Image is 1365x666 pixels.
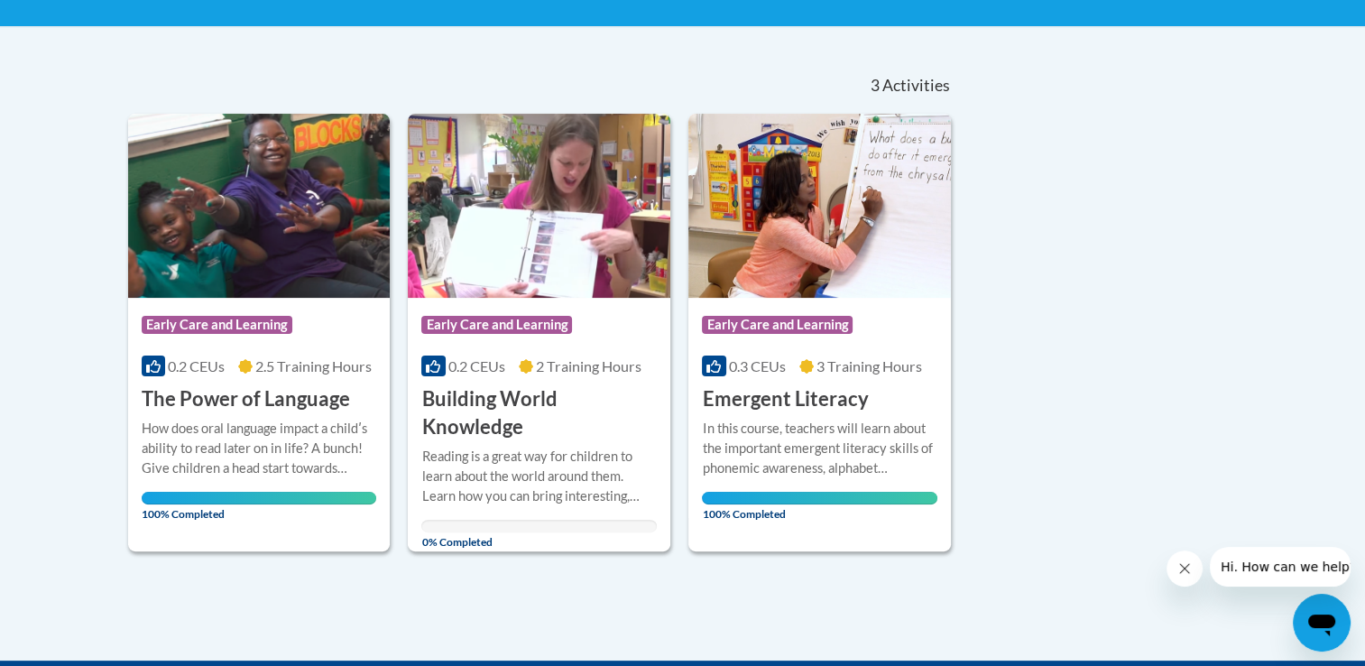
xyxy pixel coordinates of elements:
[1167,550,1203,587] iframe: Close message
[142,492,377,521] span: 100% Completed
[408,114,670,298] img: Course Logo
[702,385,868,413] h3: Emergent Literacy
[142,316,292,334] span: Early Care and Learning
[142,492,377,504] div: Your progress
[1293,594,1351,652] iframe: Button to launch messaging window
[688,114,951,550] a: Course LogoEarly Care and Learning0.3 CEUs3 Training Hours Emergent LiteracyIn this course, teach...
[128,114,391,550] a: Course LogoEarly Care and Learning0.2 CEUs2.5 Training Hours The Power of LanguageHow does oral l...
[536,357,641,375] span: 2 Training Hours
[128,114,391,298] img: Course Logo
[142,385,350,413] h3: The Power of Language
[421,316,572,334] span: Early Care and Learning
[448,357,505,375] span: 0.2 CEUs
[688,114,951,298] img: Course Logo
[702,419,937,478] div: In this course, teachers will learn about the important emergent literacy skills of phonemic awar...
[421,447,657,506] div: Reading is a great way for children to learn about the world around them. Learn how you can bring...
[11,13,146,27] span: Hi. How can we help?
[816,357,922,375] span: 3 Training Hours
[729,357,786,375] span: 0.3 CEUs
[702,492,937,504] div: Your progress
[408,114,670,550] a: Course LogoEarly Care and Learning0.2 CEUs2 Training Hours Building World KnowledgeReading is a g...
[702,492,937,521] span: 100% Completed
[870,76,879,96] span: 3
[168,357,225,375] span: 0.2 CEUs
[882,76,950,96] span: Activities
[421,385,657,441] h3: Building World Knowledge
[142,419,377,478] div: How does oral language impact a childʹs ability to read later on in life? A bunch! Give children ...
[1210,547,1351,587] iframe: Message from company
[702,316,853,334] span: Early Care and Learning
[255,357,372,375] span: 2.5 Training Hours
